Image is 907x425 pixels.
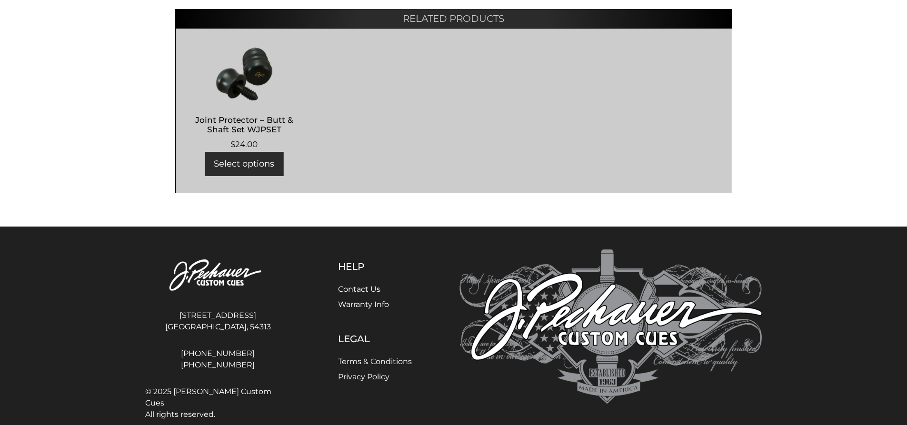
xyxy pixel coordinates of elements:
[338,300,389,309] a: Warranty Info
[338,372,389,381] a: Privacy Policy
[338,357,412,366] a: Terms & Conditions
[185,45,304,102] img: Joint Protector - Butt & Shaft Set WJPSET
[145,306,291,336] address: [STREET_ADDRESS] [GEOGRAPHIC_DATA], 54313
[185,45,304,150] a: Joint Protector – Butt & Shaft Set WJPSET $24.00
[185,111,304,138] h2: Joint Protector – Butt & Shaft Set WJPSET
[145,348,291,359] a: [PHONE_NUMBER]
[145,386,291,420] span: © 2025 [PERSON_NAME] Custom Cues All rights reserved.
[338,333,412,345] h5: Legal
[338,285,380,294] a: Contact Us
[145,249,291,302] img: Pechauer Custom Cues
[175,9,732,28] h2: Related products
[459,249,762,404] img: Pechauer Custom Cues
[338,261,412,272] h5: Help
[205,152,283,176] a: Select options for “Joint Protector - Butt & Shaft Set WJPSET”
[230,139,235,149] span: $
[230,139,258,149] bdi: 24.00
[145,359,291,371] a: [PHONE_NUMBER]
